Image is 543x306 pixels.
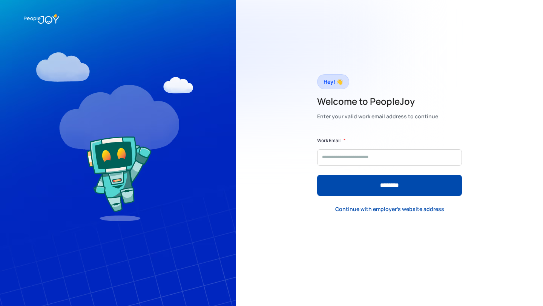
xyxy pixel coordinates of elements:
[335,205,444,213] div: Continue with employer's website address
[324,76,343,87] div: Hey! 👋
[317,111,438,122] div: Enter your valid work email address to continue
[317,95,438,107] h2: Welcome to PeopleJoy
[317,137,341,144] label: Work Email
[317,137,462,196] form: Form
[329,202,450,217] a: Continue with employer's website address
